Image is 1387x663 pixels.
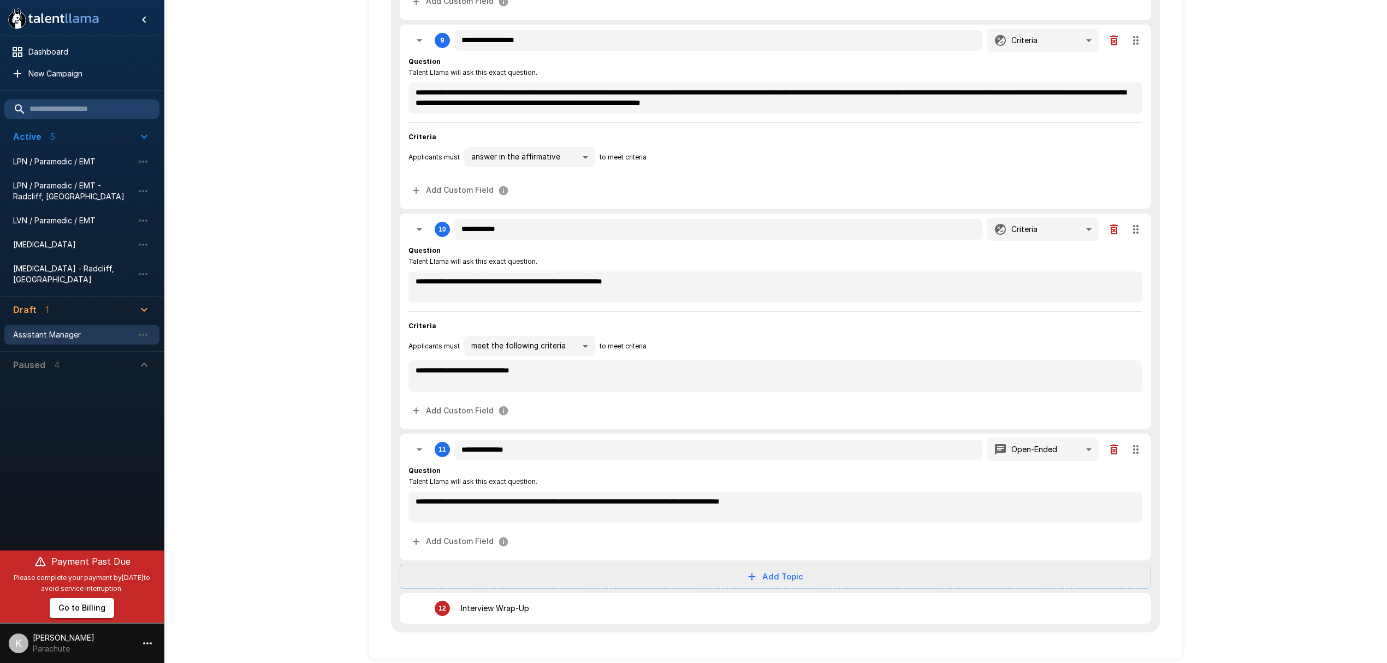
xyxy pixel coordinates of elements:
[464,147,595,168] div: answer in the affirmative
[461,603,529,614] p: Interview Wrap-Up
[408,531,513,552] span: Custom fields allow you to automatically extract specific data from candidate responses.
[408,133,436,141] b: Criteria
[1011,35,1038,46] p: Criteria
[1011,444,1057,455] p: Open-Ended
[408,466,441,475] b: Question
[408,531,513,552] button: Add Custom Field
[408,152,460,163] span: Applicants must
[438,226,446,233] div: 10
[408,57,441,66] b: Question
[1011,224,1038,235] p: Criteria
[408,256,537,267] span: Talent Llama will ask this exact question.
[438,446,446,453] div: 11
[408,180,513,200] span: Custom fields allow you to automatically extract specific data from candidate responses.
[441,37,444,44] div: 9
[408,67,537,78] span: Talent Llama will ask this exact question.
[408,341,460,352] span: Applicants must
[408,180,513,200] button: Add Custom Field
[408,476,537,487] span: Talent Llama will ask this exact question.
[438,605,446,612] div: 12
[408,246,441,254] b: Question
[464,336,595,357] div: meet the following criteria
[408,401,513,421] span: Custom fields allow you to automatically extract specific data from candidate responses.
[600,152,647,163] span: to meet criteria
[600,341,647,352] span: to meet criteria
[408,322,436,330] b: Criteria
[408,401,513,421] button: Add Custom Field
[400,565,1151,589] button: Add Topic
